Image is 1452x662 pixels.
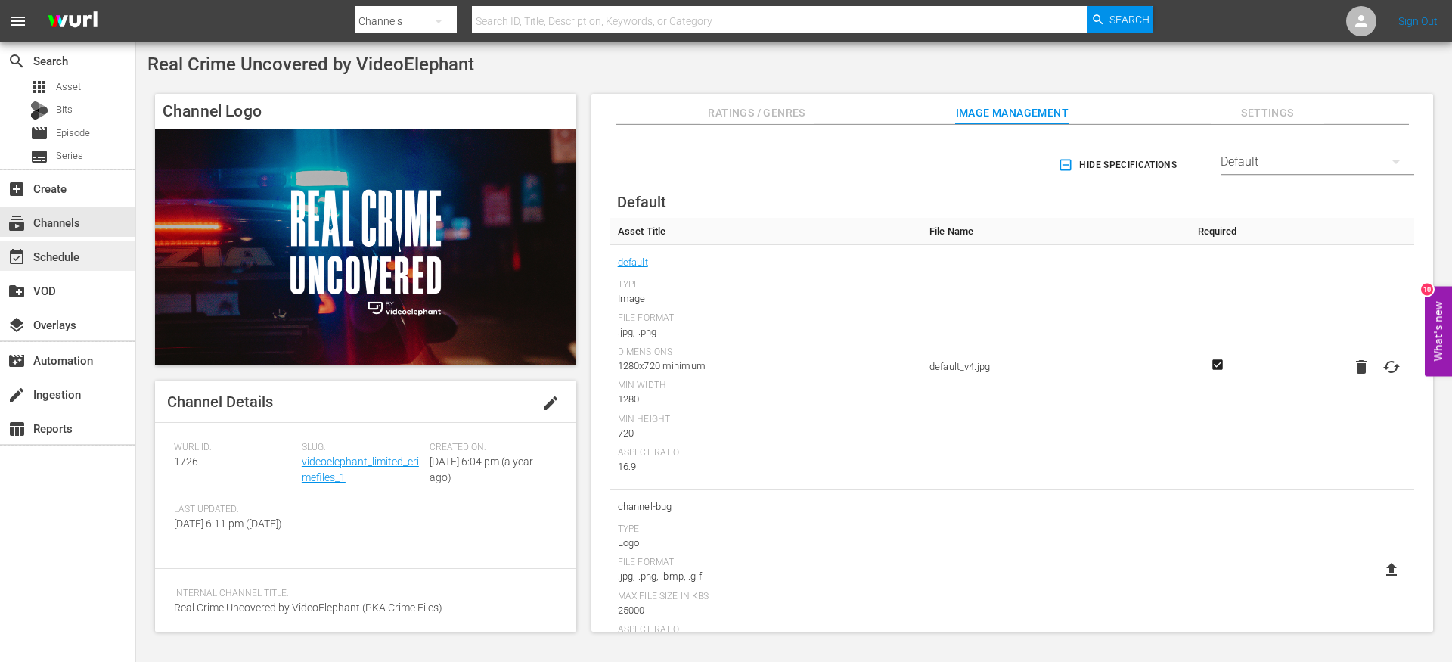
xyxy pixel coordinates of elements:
[8,420,26,438] span: Reports
[618,279,914,291] div: Type
[618,569,914,584] div: .jpg, .png, .bmp, .gif
[155,129,576,365] img: Real Crime Uncovered by VideoElephant
[9,12,27,30] span: menu
[618,359,914,374] div: 1280x720 minimum
[302,455,419,483] a: videoelephant_limited_crimefiles_1
[618,624,914,636] div: Aspect Ratio
[8,214,26,232] span: Channels
[8,52,26,70] span: Search
[618,557,914,569] div: File Format
[30,78,48,96] span: Asset
[1421,283,1433,295] div: 10
[618,414,914,426] div: Min Height
[1184,218,1250,245] th: Required
[30,101,48,120] div: Bits
[618,536,914,551] div: Logo
[174,517,282,530] span: [DATE] 6:11 pm ([DATE])
[955,104,1069,123] span: Image Management
[618,459,914,474] div: 16:9
[618,312,914,325] div: File Format
[36,4,109,39] img: ans4CAIJ8jUAAAAAAAAAAAAAAAAAAAAAAAAgQb4GAAAAAAAAAAAAAAAAAAAAAAAAJMjXAAAAAAAAAAAAAAAAAAAAAAAAgAT5G...
[541,394,560,412] span: edit
[174,455,198,468] span: 1726
[430,455,533,483] span: [DATE] 6:04 pm (a year ago)
[1425,286,1452,376] button: Open Feedback Widget
[610,218,922,245] th: Asset Title
[922,245,1184,490] td: default_v4.jpg
[1208,358,1227,371] svg: Required
[618,380,914,392] div: Min Width
[30,124,48,142] span: Episode
[1061,157,1177,173] span: Hide Specifications
[1109,6,1149,33] span: Search
[1398,15,1438,27] a: Sign Out
[174,504,294,516] span: Last Updated:
[302,442,422,454] span: Slug:
[56,79,81,95] span: Asset
[618,524,914,536] div: Type
[618,447,914,459] div: Aspect Ratio
[167,393,273,411] span: Channel Details
[56,126,90,141] span: Episode
[618,347,914,359] div: Dimensions
[618,591,914,603] div: Max File Size In Kbs
[618,392,914,407] div: 1280
[174,588,550,600] span: Internal Channel Title:
[532,385,569,421] button: edit
[700,104,814,123] span: Ratings / Genres
[922,218,1184,245] th: File Name
[1211,104,1324,123] span: Settings
[8,180,26,198] span: Create
[618,325,914,340] div: .jpg, .png
[618,426,914,441] div: 720
[618,291,914,306] div: Image
[1221,141,1414,183] div: Default
[618,603,914,618] div: 25000
[1055,144,1183,186] button: Hide Specifications
[174,601,442,614] span: Real Crime Uncovered by VideoElephant (PKA Crime Files)
[617,193,666,211] span: Default
[147,54,474,75] span: Real Crime Uncovered by VideoElephant
[1087,6,1153,33] button: Search
[30,148,48,166] span: Series
[8,316,26,334] span: Overlays
[56,148,83,163] span: Series
[8,386,26,404] span: Ingestion
[430,442,550,454] span: Created On:
[56,102,73,117] span: Bits
[8,352,26,370] span: Automation
[618,253,648,272] a: default
[155,94,576,129] h4: Channel Logo
[8,282,26,300] span: VOD
[8,248,26,266] span: Schedule
[618,497,914,517] span: channel-bug
[174,442,294,454] span: Wurl ID:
